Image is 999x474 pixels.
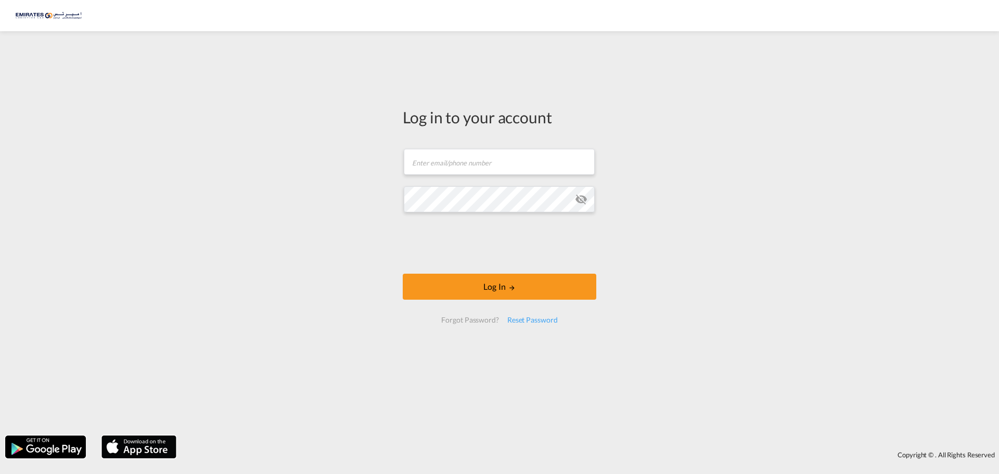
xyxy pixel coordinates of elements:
[420,223,579,263] iframe: reCAPTCHA
[403,106,596,128] div: Log in to your account
[4,434,87,459] img: google.png
[575,193,587,206] md-icon: icon-eye-off
[16,4,86,28] img: c67187802a5a11ec94275b5db69a26e6.png
[503,311,562,329] div: Reset Password
[182,446,999,464] div: Copyright © . All Rights Reserved
[403,274,596,300] button: LOGIN
[404,149,595,175] input: Enter email/phone number
[437,311,503,329] div: Forgot Password?
[100,434,177,459] img: apple.png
